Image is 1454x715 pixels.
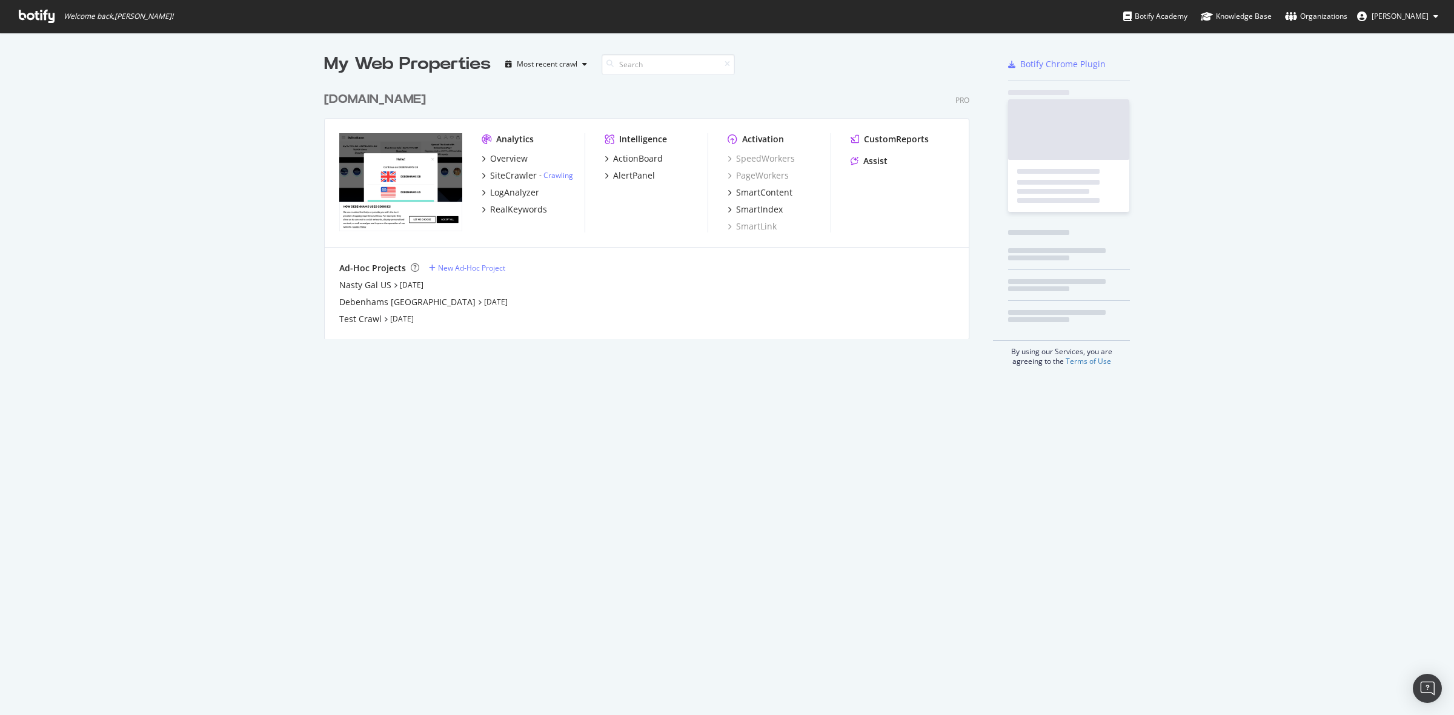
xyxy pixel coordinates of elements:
a: [DATE] [400,280,423,290]
div: Most recent crawl [517,61,577,68]
div: Pro [955,95,969,105]
div: LogAnalyzer [490,186,539,199]
div: AlertPanel [613,170,655,182]
a: [DATE] [390,314,414,324]
button: Most recent crawl [500,54,592,74]
a: SmartIndex [728,203,783,216]
img: debenhams.com [339,133,462,231]
span: Zubair Kakuji [1372,11,1429,21]
div: Open Intercom Messenger [1413,674,1442,703]
button: [PERSON_NAME] [1347,7,1448,26]
a: SpeedWorkers [728,153,795,165]
a: SmartContent [728,186,792,199]
div: CustomReports [864,133,929,145]
a: Nasty Gal US [339,279,391,291]
div: By using our Services, you are agreeing to the [993,340,1130,366]
div: SmartContent [736,186,792,199]
div: SmartIndex [736,203,783,216]
div: [DOMAIN_NAME] [324,91,426,108]
div: Intelligence [619,133,667,145]
a: PageWorkers [728,170,789,182]
div: Analytics [496,133,534,145]
div: Botify Chrome Plugin [1020,58,1106,70]
div: New Ad-Hoc Project [438,263,505,273]
div: Knowledge Base [1201,10,1272,22]
a: Overview [482,153,528,165]
a: Terms of Use [1066,356,1111,366]
div: RealKeywords [490,203,547,216]
input: Search [602,54,735,75]
div: Botify Academy [1123,10,1187,22]
div: Assist [863,155,888,167]
a: CustomReports [851,133,929,145]
div: grid [324,76,979,339]
a: [DATE] [484,297,508,307]
a: RealKeywords [482,203,547,216]
a: New Ad-Hoc Project [429,263,505,273]
div: ActionBoard [613,153,663,165]
a: Test Crawl [339,313,382,325]
a: SiteCrawler- Crawling [482,170,573,182]
a: ActionBoard [605,153,663,165]
a: LogAnalyzer [482,186,539,199]
a: AlertPanel [605,170,655,182]
div: Organizations [1285,10,1347,22]
a: Assist [851,155,888,167]
div: SiteCrawler [490,170,537,182]
a: Crawling [543,170,573,180]
a: Botify Chrome Plugin [1008,58,1106,70]
div: My Web Properties [324,52,491,76]
span: Welcome back, [PERSON_NAME] ! [64,12,173,21]
a: [DOMAIN_NAME] [324,91,431,108]
div: Overview [490,153,528,165]
a: Debenhams [GEOGRAPHIC_DATA] [339,296,476,308]
a: SmartLink [728,220,777,232]
div: Ad-Hoc Projects [339,262,406,274]
div: - [539,170,573,180]
div: Activation [742,133,784,145]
